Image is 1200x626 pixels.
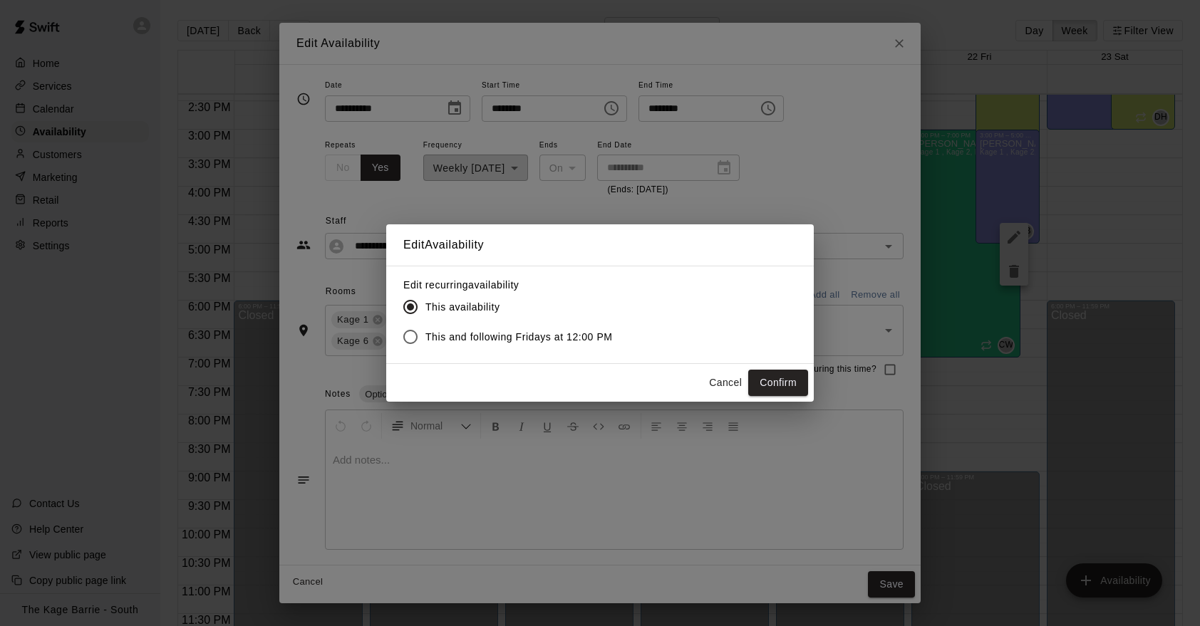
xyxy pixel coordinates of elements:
[403,278,624,292] label: Edit recurring availability
[425,300,500,315] span: This availability
[425,330,613,345] span: This and following Fridays at 12:00 PM
[748,370,808,396] button: Confirm
[386,224,814,266] h2: Edit Availability
[703,370,748,396] button: Cancel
